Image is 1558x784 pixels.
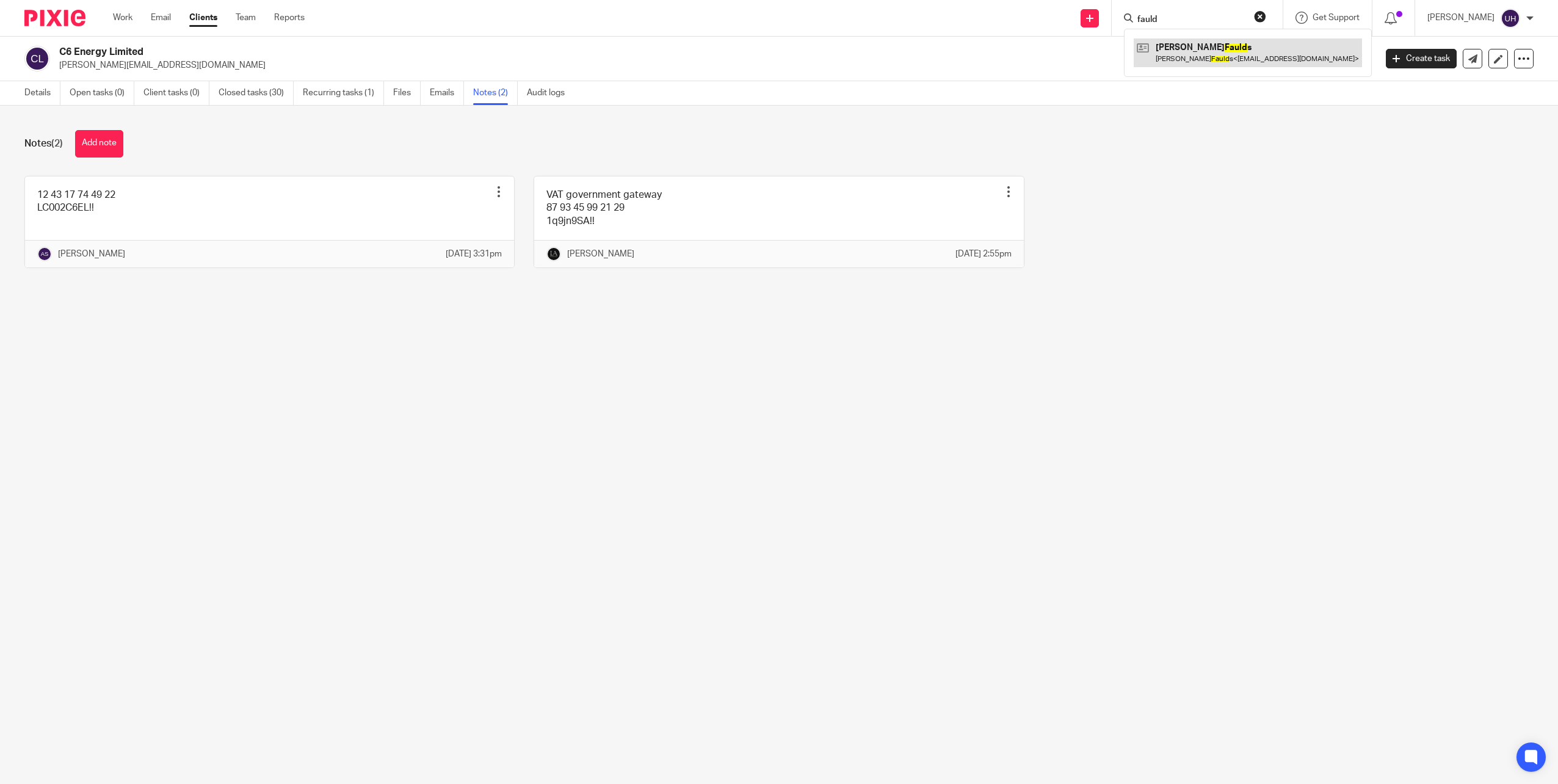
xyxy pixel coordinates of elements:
[189,12,217,24] a: Clients
[70,81,134,105] a: Open tasks (0)
[59,59,1368,71] p: [PERSON_NAME][EMAIL_ADDRESS][DOMAIN_NAME]
[1427,12,1495,24] p: [PERSON_NAME]
[143,81,209,105] a: Client tasks (0)
[75,130,123,158] button: Add note
[113,12,132,24] a: Work
[393,81,421,105] a: Files
[59,46,1106,59] h2: C6 Energy Limited
[37,247,52,261] img: svg%3E
[1313,13,1360,22] span: Get Support
[51,139,63,148] span: (2)
[58,248,125,260] p: [PERSON_NAME]
[151,12,171,24] a: Email
[955,248,1012,260] p: [DATE] 2:55pm
[24,137,63,150] h1: Notes
[546,247,561,261] img: Lockhart+Amin+-+1024x1024+-+light+on+dark.jpg
[473,81,518,105] a: Notes (2)
[567,248,634,260] p: [PERSON_NAME]
[1501,9,1520,28] img: svg%3E
[527,81,574,105] a: Audit logs
[236,12,256,24] a: Team
[24,46,50,71] img: svg%3E
[303,81,384,105] a: Recurring tasks (1)
[274,12,305,24] a: Reports
[430,81,464,105] a: Emails
[219,81,294,105] a: Closed tasks (30)
[1136,15,1246,26] input: Search
[1386,49,1457,68] a: Create task
[24,10,85,26] img: Pixie
[1254,10,1266,23] button: Clear
[24,81,60,105] a: Details
[446,248,502,260] p: [DATE] 3:31pm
